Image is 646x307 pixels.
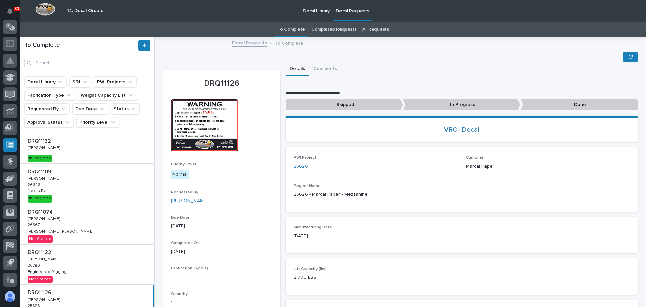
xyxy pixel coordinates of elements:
div: In Progress [28,195,52,202]
p: [DATE] [294,233,630,240]
div: Notifications81 [8,8,17,19]
span: PWI Project [294,156,316,160]
a: 25626 [294,163,308,170]
button: S/N [69,76,91,87]
button: Approval Status [24,117,74,128]
p: Marcal Paper [466,163,630,170]
button: Weight Capacity List [78,90,137,101]
p: [DATE] [171,223,272,230]
p: Done [521,99,638,111]
span: Priority Level [171,162,196,166]
span: Manufacturing Date [294,225,332,229]
div: In Progress [28,155,52,162]
a: DRQ11132DRQ11132 [PERSON_NAME][PERSON_NAME] In Progress [20,133,154,164]
p: 1 [171,299,272,306]
div: Normal [171,170,189,179]
p: Engineered Rigging [28,268,68,274]
span: Due Date [171,216,190,220]
a: DRQ11074DRQ11074 [PERSON_NAME][PERSON_NAME] 2656726567 [PERSON_NAME] [PERSON_NAME][PERSON_NAME] [... [20,204,154,245]
button: PWI Projects [94,76,137,87]
p: DRQ11126 [171,79,272,88]
p: [PERSON_NAME] [28,296,61,302]
span: Lift Capacity (lbs) [294,267,327,271]
button: Comments [309,62,341,76]
p: [PERSON_NAME] [28,175,61,181]
p: DRQ11126 [28,288,53,296]
button: Notifications [3,4,17,18]
p: Skipped [286,99,403,111]
p: 25626 - Marcal Paper - Mezzanine [294,191,630,198]
span: Customer [466,156,485,160]
a: DRQ11122DRQ11122 [PERSON_NAME][PERSON_NAME] 2678026780 Engineered RiggingEngineered Rigging Not S... [20,245,154,285]
p: 26780 [28,262,41,268]
button: users-avatar [3,289,17,304]
span: Project Name [294,184,321,188]
p: 26567 [28,221,41,227]
button: Priority Level [76,117,119,128]
a: DRQ11109DRQ11109 [PERSON_NAME][PERSON_NAME] 2662626626 Nexus RvNexus Rv In Progress [20,164,154,204]
p: DRQ11132 [28,136,52,144]
h2: 14. Decal Orders [67,8,103,14]
button: Decal Library [24,76,67,87]
input: Search [24,58,150,68]
img: Workspace Logo [35,3,55,16]
button: Due Date [72,103,108,114]
p: - [171,274,272,281]
p: Nexus Rv [28,187,47,193]
div: Not Started [28,276,53,283]
p: [DATE] [171,248,272,255]
a: VRC | Decal [444,126,479,134]
p: DRQ11122 [28,248,53,256]
a: All Requests [362,22,389,37]
p: [PERSON_NAME] [PERSON_NAME] [28,228,95,234]
p: To Complete [275,39,303,47]
button: Requested By [24,103,70,114]
button: Details [286,62,309,76]
span: Quantity [171,292,188,296]
p: DRQ11109 [28,167,53,175]
button: Fabrication Type [24,90,75,101]
div: Not Started [28,235,53,243]
a: Decal Requests [232,39,267,47]
p: [PERSON_NAME] [28,215,61,221]
h1: To Complete [24,42,137,49]
a: Completed Requests [311,22,356,37]
img: Ff1TRnLXS30H_WQ8RB2czw9CzO1pWYVITVb2D79n1qM [171,99,238,151]
p: DRQ11074 [28,208,54,215]
span: Requested By [171,190,198,194]
span: Completed On [171,241,200,245]
p: In Progress [403,99,521,111]
span: Fabrication Type(s) [171,266,208,270]
a: [PERSON_NAME] [171,197,208,205]
p: 81 [15,6,19,11]
p: 2,000 LBS [294,274,400,281]
button: Status [111,103,140,114]
p: 26626 [28,181,42,187]
a: To Complete [277,22,305,37]
p: [PERSON_NAME] [28,256,61,262]
p: [PERSON_NAME] [28,144,61,150]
